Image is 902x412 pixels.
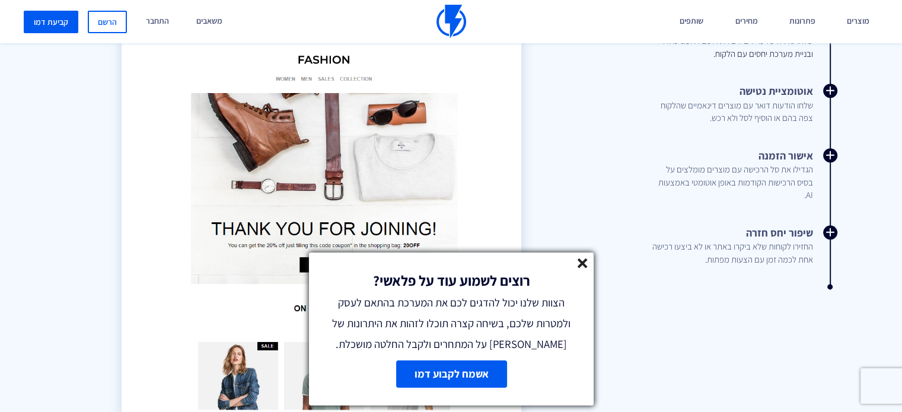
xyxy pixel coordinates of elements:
[607,84,813,124] a: אוטומציית נטישה
[607,225,813,266] a: שיפור יחס חזרה
[648,34,813,60] span: שלחו סדרה של מיילים ליצירת רושם ראשוני נהדר ובניית מערכת יחסים עם הלקוח.
[648,163,813,201] span: הגדילו את סל הרכישה עם מוצרים מומלצים על בסיס הרכישות הקודמות באופן אוטומטי באמצעות AI.
[88,11,127,33] a: הרשם
[648,99,813,124] span: שלחו הודעות דואר עם מוצרים דינאמיים שהלקוח צפה בהם או הוסיף לסל ולא רכש.
[648,240,813,266] span: החזירו לקוחות שלא ביקרו באתר או לא ביצעו רכישה אחת לכמה זמן עם הצעות מפתות.
[607,148,813,202] a: אישור הזמנה
[24,11,78,33] a: קביעת דמו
